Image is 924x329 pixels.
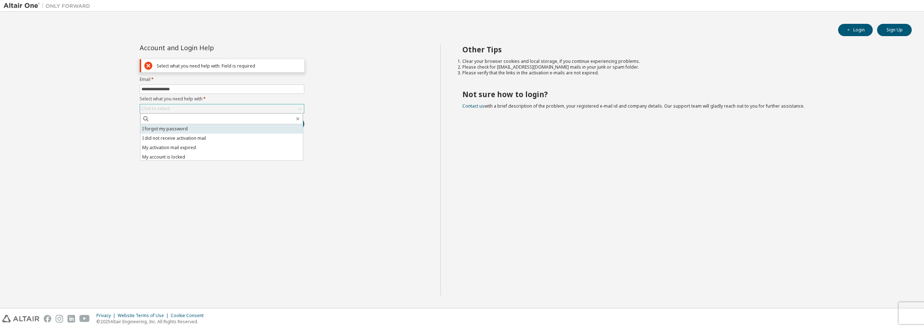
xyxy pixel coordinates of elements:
div: Click to select [140,104,304,113]
img: linkedin.svg [67,315,75,322]
div: Cookie Consent [171,313,208,319]
button: Login [838,24,873,36]
img: instagram.svg [56,315,63,322]
div: Website Terms of Use [118,313,171,319]
li: Clear your browser cookies and local storage, if you continue experiencing problems. [462,59,899,64]
div: Click to select [141,106,170,112]
label: Select what you need help with [140,96,304,102]
div: Account and Login Help [140,45,271,51]
a: Contact us [462,103,484,109]
img: facebook.svg [44,315,51,322]
div: Privacy [96,313,118,319]
button: Sign Up [877,24,912,36]
img: Altair One [4,2,94,9]
div: Select what you need help with: Field is required [157,63,301,69]
h2: Other Tips [462,45,899,54]
img: altair_logo.svg [2,315,39,322]
img: youtube.svg [79,315,90,322]
li: Please verify that the links in the activation e-mails are not expired. [462,70,899,76]
label: Email [140,77,304,82]
li: Please check for [EMAIL_ADDRESS][DOMAIN_NAME] mails in your junk or spam folder. [462,64,899,70]
h2: Not sure how to login? [462,90,899,99]
li: I forgot my password [140,124,303,134]
span: with a brief description of the problem, your registered e-mail id and company details. Our suppo... [462,103,805,109]
p: © 2025 Altair Engineering, Inc. All Rights Reserved. [96,319,208,325]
